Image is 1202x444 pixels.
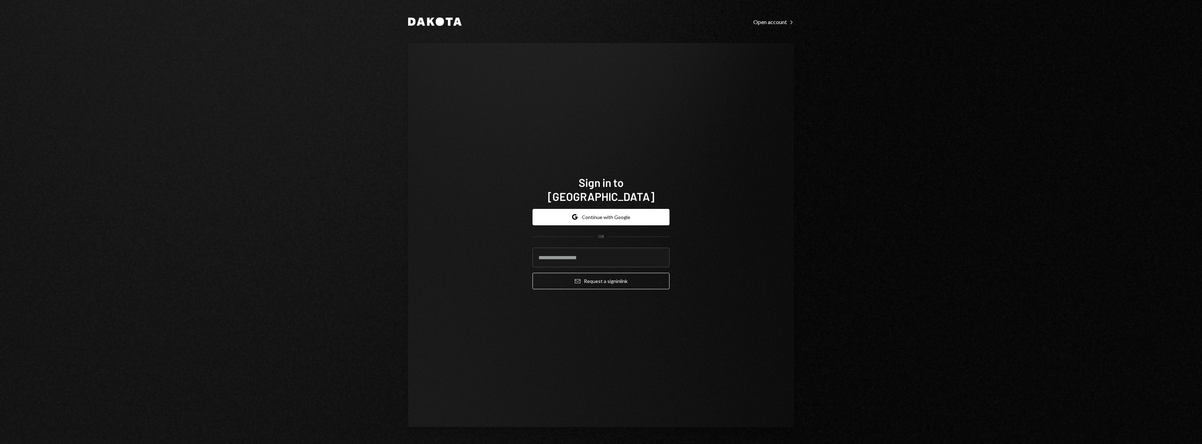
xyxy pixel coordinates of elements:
[753,18,794,26] a: Open account
[598,234,604,240] div: OR
[533,175,669,203] h1: Sign in to [GEOGRAPHIC_DATA]
[753,19,794,26] div: Open account
[533,273,669,289] button: Request a signinlink
[533,209,669,225] button: Continue with Google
